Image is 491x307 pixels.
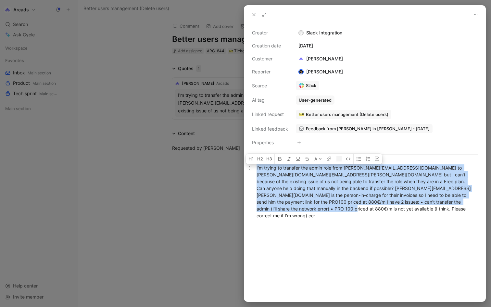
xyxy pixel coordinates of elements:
[299,70,303,74] img: avatar
[296,55,346,63] div: [PERSON_NAME]
[252,82,288,90] div: Source
[296,29,478,37] div: Slack Integration
[252,110,288,118] div: Linked request
[299,97,332,103] div: User-generated
[252,139,288,147] div: Properties
[296,68,346,76] div: [PERSON_NAME]
[296,110,391,119] button: 🎫Better users management (Delete users)
[252,68,288,76] div: Reporter
[312,154,324,164] button: A
[252,29,288,37] div: Creator
[306,111,388,117] span: Better users management (Delete users)
[296,81,319,90] a: Slack
[252,42,288,50] div: Creation date
[306,126,430,132] span: Feedback from [PERSON_NAME] in [PERSON_NAME] - [DATE]
[296,42,478,50] div: [DATE]
[257,164,473,219] div: I'm trying to transfer the admin role from [PERSON_NAME][EMAIL_ADDRESS][DOMAIN_NAME] to [PERSON_N...
[298,56,304,61] img: logo
[252,55,288,63] div: Customer
[252,125,288,133] div: Linked feedback
[296,124,433,133] a: Feedback from [PERSON_NAME] in [PERSON_NAME] - [DATE]
[299,112,304,117] img: 🎫
[299,31,303,35] div: S
[252,96,288,104] div: AI tag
